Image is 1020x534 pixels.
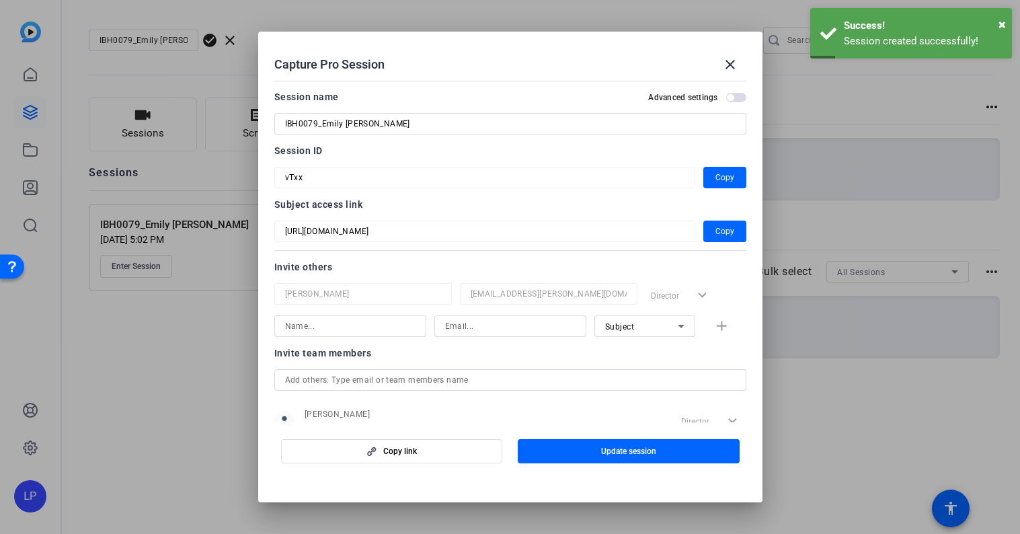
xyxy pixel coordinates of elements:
[274,345,746,361] div: Invite team members
[471,286,627,302] input: Email...
[715,223,734,239] span: Copy
[274,48,746,81] div: Capture Pro Session
[722,56,738,73] mat-icon: close
[998,16,1006,32] span: ×
[274,259,746,275] div: Invite others
[274,411,295,431] mat-icon: person
[285,372,736,388] input: Add others: Type email or team members name
[285,286,441,302] input: Name...
[285,169,684,186] input: Session OTP
[274,196,746,213] div: Subject access link
[383,446,417,457] span: Copy link
[445,318,576,334] input: Email...
[285,223,684,239] input: Session OTP
[998,14,1006,34] button: Close
[274,143,746,159] div: Session ID
[274,89,339,105] div: Session name
[285,116,736,132] input: Enter Session Name
[305,409,506,420] span: [PERSON_NAME]
[281,439,503,463] button: Copy link
[605,322,635,332] span: Subject
[601,446,656,457] span: Update session
[703,167,746,188] button: Copy
[518,439,740,463] button: Update session
[844,34,1002,49] div: Session created successfully!
[844,18,1002,34] div: Success!
[648,92,717,103] h2: Advanced settings
[715,169,734,186] span: Copy
[285,318,416,334] input: Name...
[703,221,746,242] button: Copy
